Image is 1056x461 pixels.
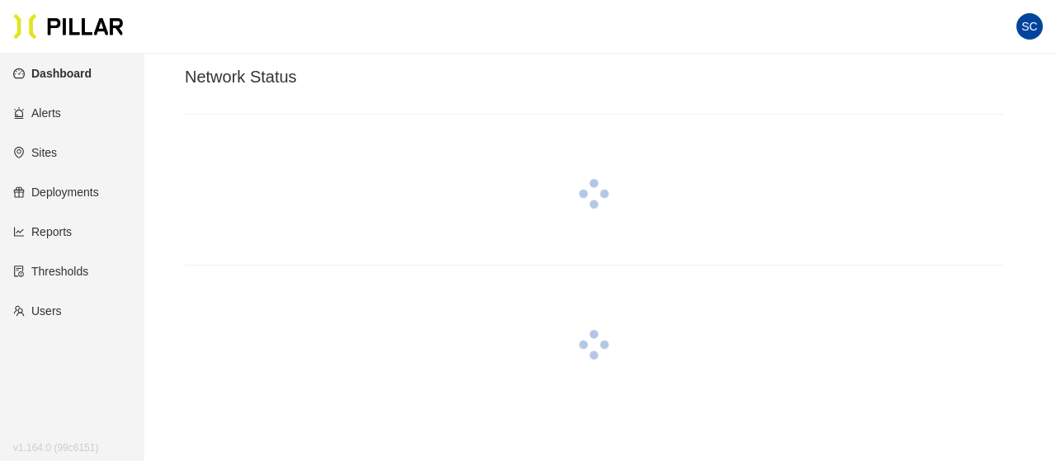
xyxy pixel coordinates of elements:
a: alertAlerts [13,106,61,120]
a: giftDeployments [13,186,99,199]
img: Pillar Technologies [13,13,124,40]
a: environmentSites [13,146,57,159]
a: teamUsers [13,304,62,318]
h3: Network Status [185,67,1003,87]
a: exceptionThresholds [13,265,88,278]
a: line-chartReports [13,225,72,238]
a: dashboardDashboard [13,67,92,80]
span: SC [1021,13,1037,40]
